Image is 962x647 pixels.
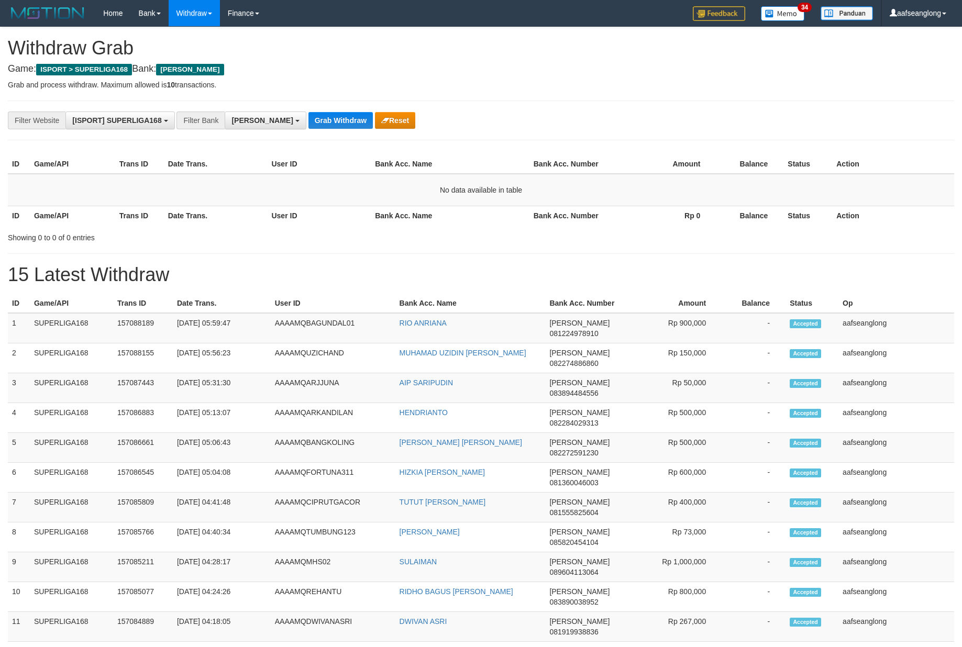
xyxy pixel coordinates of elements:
[8,80,954,90] p: Grab and process withdraw. Maximum allowed is transactions.
[400,557,437,566] a: SULAIMAN
[8,294,30,313] th: ID
[164,206,268,225] th: Date Trans.
[173,612,271,642] td: [DATE] 04:18:05
[549,349,610,357] span: [PERSON_NAME]
[30,154,115,174] th: Game/API
[626,463,722,493] td: Rp 600,000
[30,582,113,612] td: SUPERLIGA168
[722,612,786,642] td: -
[30,343,113,373] td: SUPERLIGA168
[30,463,113,493] td: SUPERLIGA168
[30,493,113,522] td: SUPERLIGA168
[798,3,812,12] span: 34
[173,463,271,493] td: [DATE] 05:04:08
[626,522,722,552] td: Rp 73,000
[790,409,821,418] span: Accepted
[173,522,271,552] td: [DATE] 04:40:34
[30,403,113,433] td: SUPERLIGA168
[790,349,821,358] span: Accepted
[790,528,821,537] span: Accepted
[626,403,722,433] td: Rp 500,000
[8,373,30,403] td: 3
[549,359,598,367] span: Copy 082274886860 to clipboard
[271,343,395,373] td: AAAAMQUZICHAND
[549,408,610,417] span: [PERSON_NAME]
[173,403,271,433] td: [DATE] 05:13:07
[173,582,271,612] td: [DATE] 04:24:26
[549,478,598,487] span: Copy 081360046003 to clipboard
[8,463,30,493] td: 6
[30,206,115,225] th: Game/API
[615,206,716,225] th: Rp 0
[626,313,722,343] td: Rp 900,000
[271,373,395,403] td: AAAAMQARJJUNA
[838,522,954,552] td: aafseanglong
[271,294,395,313] th: User ID
[549,528,610,536] span: [PERSON_NAME]
[545,294,626,313] th: Bank Acc. Number
[113,522,173,552] td: 157085766
[113,343,173,373] td: 157088155
[838,343,954,373] td: aafseanglong
[113,373,173,403] td: 157087443
[761,6,805,21] img: Button%20Memo.svg
[164,154,268,174] th: Date Trans.
[8,313,30,343] td: 1
[549,557,610,566] span: [PERSON_NAME]
[529,154,615,174] th: Bank Acc. Number
[173,294,271,313] th: Date Trans.
[173,552,271,582] td: [DATE] 04:28:17
[271,313,395,343] td: AAAAMQBAGUNDAL01
[838,493,954,522] td: aafseanglong
[722,433,786,463] td: -
[722,493,786,522] td: -
[8,5,87,21] img: MOTION_logo.png
[626,373,722,403] td: Rp 50,000
[113,313,173,343] td: 157088189
[838,373,954,403] td: aafseanglong
[626,343,722,373] td: Rp 150,000
[838,313,954,343] td: aafseanglong
[271,552,395,582] td: AAAAMQMHS02
[615,154,716,174] th: Amount
[30,522,113,552] td: SUPERLIGA168
[8,522,30,552] td: 8
[30,612,113,642] td: SUPERLIGA168
[156,64,224,75] span: [PERSON_NAME]
[549,598,598,606] span: Copy 083890038952 to clipboard
[722,522,786,552] td: -
[271,612,395,642] td: AAAAMQDWIVANASRI
[838,552,954,582] td: aafseanglong
[838,294,954,313] th: Op
[790,618,821,627] span: Accepted
[549,449,598,457] span: Copy 082272591230 to clipboard
[271,582,395,612] td: AAAAMQREHANTU
[113,463,173,493] td: 157086545
[722,582,786,612] td: -
[400,319,447,327] a: RIO ANRIANA
[832,154,954,174] th: Action
[115,154,164,174] th: Trans ID
[549,568,598,576] span: Copy 089604113064 to clipboard
[271,493,395,522] td: AAAAMQCIPRUTGACOR
[271,403,395,433] td: AAAAMQARKANDILAN
[838,612,954,642] td: aafseanglong
[549,438,610,447] span: [PERSON_NAME]
[371,154,529,174] th: Bank Acc. Name
[783,154,832,174] th: Status
[549,389,598,397] span: Copy 083894484556 to clipboard
[832,206,954,225] th: Action
[113,493,173,522] td: 157085809
[271,463,395,493] td: AAAAMQFORTUNA311
[231,116,293,125] span: [PERSON_NAME]
[8,493,30,522] td: 7
[400,349,526,357] a: MUHAMAD UZIDIN [PERSON_NAME]
[693,6,745,21] img: Feedback.jpg
[790,588,821,597] span: Accepted
[549,617,610,626] span: [PERSON_NAME]
[173,433,271,463] td: [DATE] 05:06:43
[549,587,610,596] span: [PERSON_NAME]
[529,206,615,225] th: Bank Acc. Number
[790,439,821,448] span: Accepted
[400,498,486,506] a: TUTUT [PERSON_NAME]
